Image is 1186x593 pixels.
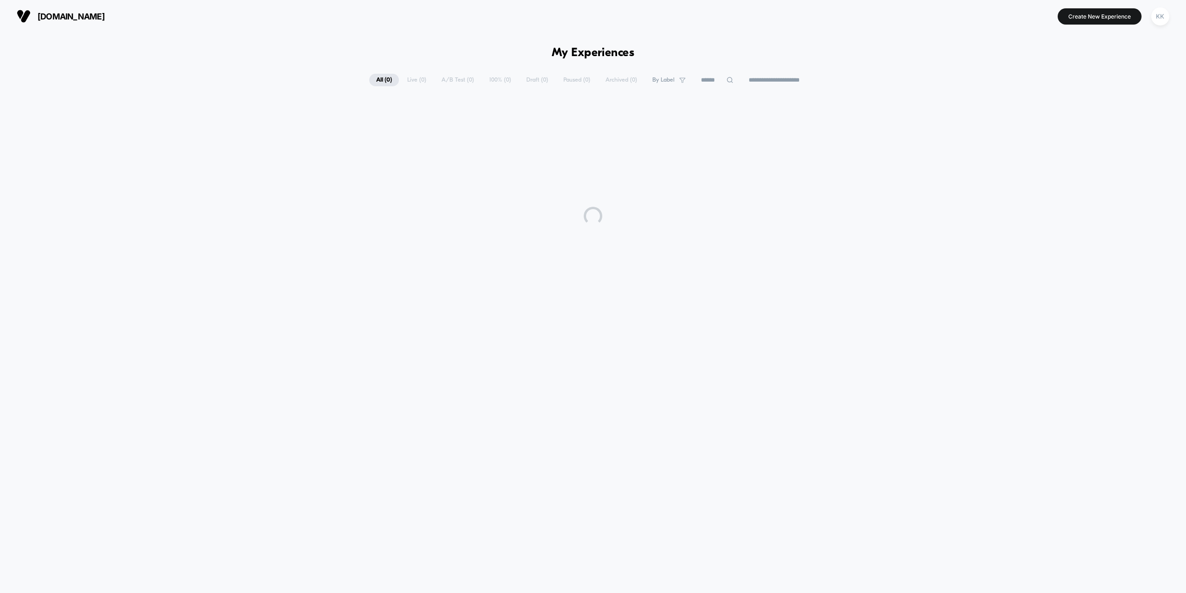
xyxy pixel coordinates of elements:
h1: My Experiences [552,46,635,60]
span: By Label [652,77,675,83]
img: Visually logo [17,9,31,23]
button: KK [1148,7,1172,26]
div: KK [1151,7,1169,26]
span: All ( 0 ) [369,74,399,86]
span: [DOMAIN_NAME] [38,12,105,21]
button: Create New Experience [1058,8,1142,25]
button: [DOMAIN_NAME] [14,9,107,24]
